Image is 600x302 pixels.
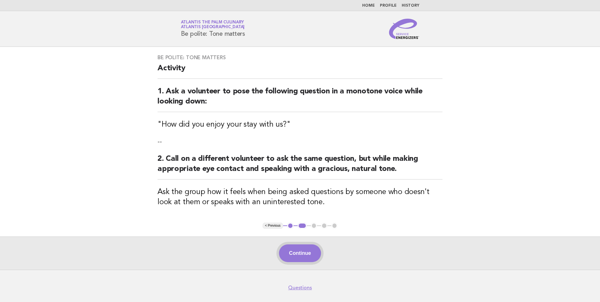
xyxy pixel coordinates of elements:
[402,4,419,8] a: History
[181,21,245,37] h1: Be polite: Tone matters
[158,86,442,112] h2: 1. Ask a volunteer to pose the following question in a monotone voice while looking down:
[181,20,245,29] a: Atlantis The Palm CulinaryAtlantis [GEOGRAPHIC_DATA]
[158,154,442,179] h2: 2. Call on a different volunteer to ask the same question, but while making appropriate eye conta...
[298,223,307,229] button: 2
[279,244,321,262] button: Continue
[158,54,442,61] h3: Be polite: Tone matters
[389,19,419,39] img: Service Energizers
[158,63,442,79] h2: Activity
[181,25,245,29] span: Atlantis [GEOGRAPHIC_DATA]
[288,285,312,291] a: Questions
[158,120,442,130] h3: "How did you enjoy your stay with us?"
[158,187,442,207] h3: Ask the group how it feels when being asked questions by someone who doesn't look at them or spea...
[158,137,442,146] p: --
[263,223,283,229] button: < Previous
[380,4,397,8] a: Profile
[362,4,375,8] a: Home
[287,223,294,229] button: 1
